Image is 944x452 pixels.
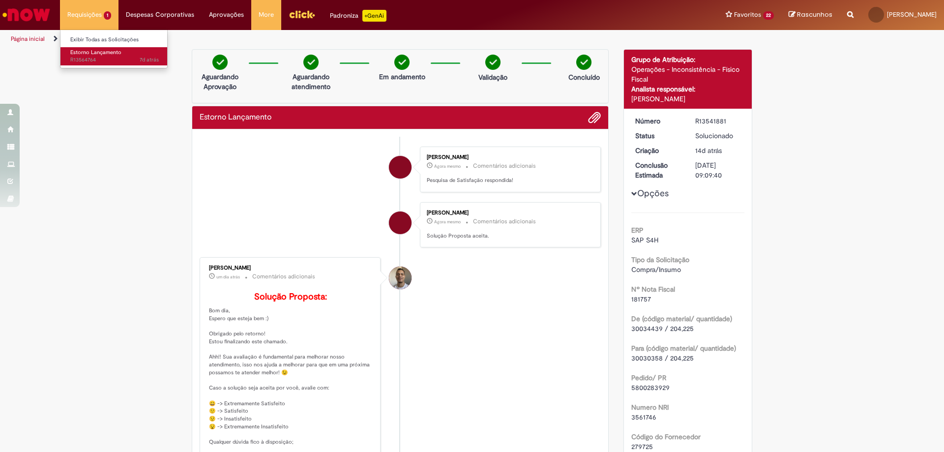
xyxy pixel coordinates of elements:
span: Rascunhos [797,10,832,19]
b: Para (código material/ quantidade) [631,344,736,353]
time: 24/09/2025 20:33:57 [140,56,159,63]
p: +GenAi [362,10,386,22]
img: click_logo_yellow_360x200.png [289,7,315,22]
span: Despesas Corporativas [126,10,194,20]
b: Nº Nota Fiscal [631,285,675,294]
b: Solução Proposta: [254,291,327,302]
div: [DATE] 09:09:40 [695,160,741,180]
span: Compra/Insumo [631,265,681,274]
span: 30034439 / 204,225 [631,324,694,333]
b: Código do Fornecedor [631,432,701,441]
img: check-circle-green.png [212,55,228,70]
div: Solucionado [695,131,741,141]
div: Moises Farias dos Santos [389,211,412,234]
b: De (código material/ quantidade) [631,314,732,323]
h2: Estorno Lançamento Histórico de tíquete [200,113,271,122]
ul: Trilhas de página [7,30,622,48]
div: Moises Farias dos Santos [389,156,412,179]
img: check-circle-green.png [394,55,410,70]
p: Aguardando Aprovação [196,72,244,91]
p: Aguardando atendimento [287,72,335,91]
img: check-circle-green.png [485,55,501,70]
div: Operações - Inconsistência - Físico Fiscal [631,64,745,84]
span: Agora mesmo [434,163,461,169]
small: Comentários adicionais [473,217,536,226]
button: Adicionar anexos [588,111,601,124]
img: check-circle-green.png [576,55,591,70]
span: 1 [104,11,111,20]
span: Requisições [67,10,102,20]
p: Validação [478,72,507,82]
time: 29/09/2025 14:02:17 [216,274,240,280]
span: [PERSON_NAME] [887,10,937,19]
div: 17/09/2025 07:44:18 [695,146,741,155]
p: Solução Proposta aceita. [427,232,590,240]
dt: Criação [628,146,688,155]
dt: Conclusão Estimada [628,160,688,180]
b: Tipo da Solicitação [631,255,689,264]
span: Favoritos [734,10,761,20]
span: 7d atrás [140,56,159,63]
div: [PERSON_NAME] [631,94,745,104]
b: ERP [631,226,644,235]
span: Aprovações [209,10,244,20]
span: 279725 [631,442,653,451]
p: Pesquisa de Satisfação respondida! [427,177,590,184]
span: SAP S4H [631,236,658,244]
span: 22 [763,11,774,20]
div: [PERSON_NAME] [427,210,590,216]
b: Numero NRI [631,403,669,412]
div: Analista responsável: [631,84,745,94]
dt: Status [628,131,688,141]
span: 181757 [631,295,651,303]
time: 17/09/2025 07:44:18 [695,146,722,155]
div: [PERSON_NAME] [209,265,373,271]
time: 01/10/2025 07:34:01 [434,219,461,225]
span: um dia atrás [216,274,240,280]
small: Comentários adicionais [252,272,315,281]
span: R13564764 [70,56,159,64]
span: 14d atrás [695,146,722,155]
div: Padroniza [330,10,386,22]
b: Pedido/ PR [631,373,666,382]
span: 5800283929 [631,383,670,392]
div: Joziano De Jesus Oliveira [389,267,412,289]
time: 01/10/2025 07:34:12 [434,163,461,169]
div: R13541881 [695,116,741,126]
dt: Número [628,116,688,126]
img: check-circle-green.png [303,55,319,70]
div: Grupo de Atribuição: [631,55,745,64]
a: Exibir Todas as Solicitações [60,34,169,45]
span: More [259,10,274,20]
a: Aberto R13564764 : Estorno Lançamento [60,47,169,65]
a: Página inicial [11,35,45,43]
p: Concluído [568,72,600,82]
span: 30030358 / 204,225 [631,354,694,362]
ul: Requisições [60,30,168,68]
span: Estorno Lançamento [70,49,121,56]
div: [PERSON_NAME] [427,154,590,160]
img: ServiceNow [1,5,52,25]
span: Agora mesmo [434,219,461,225]
span: 3561746 [631,413,656,422]
small: Comentários adicionais [473,162,536,170]
p: Em andamento [379,72,425,82]
a: Rascunhos [789,10,832,20]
